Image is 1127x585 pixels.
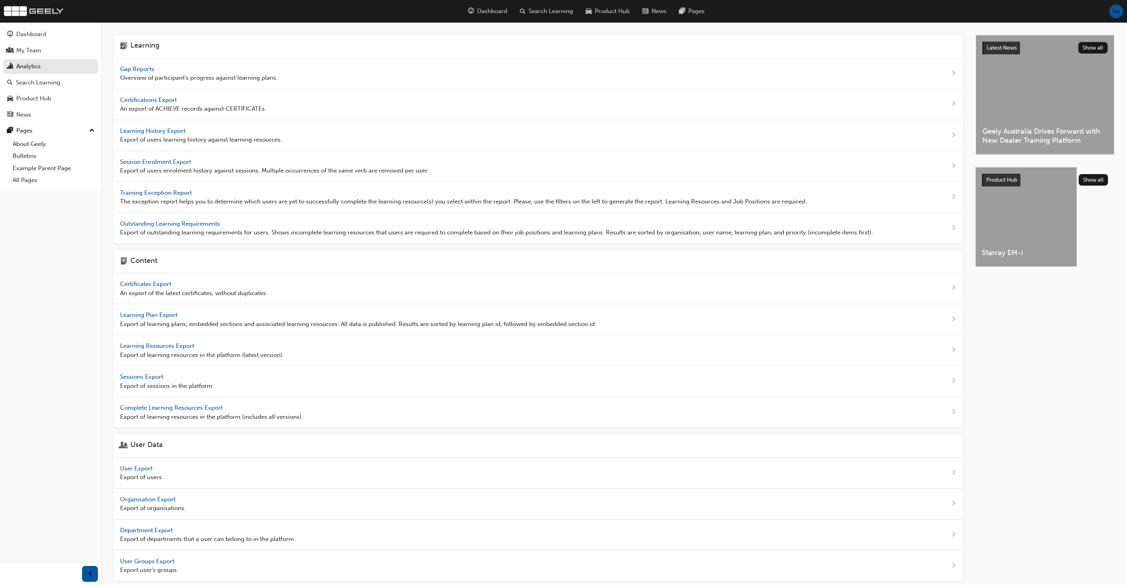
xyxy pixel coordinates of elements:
a: User Export Export of users.next-icon [114,458,963,489]
span: Outstanding Learning Requirements [120,220,222,227]
span: Export of learning plans, embedded sections and associated learning resources. All data is publis... [120,320,596,329]
a: Sessions Export Export of sessions in the platform.next-icon [114,366,963,397]
img: wombat [4,6,63,16]
span: guage-icon [7,31,13,38]
span: Latest News [987,44,1017,51]
span: Starray EM-i [982,248,1070,257]
a: Latest NewsShow allGeely Australia Drives Forward with New Dealer Training Platform [976,35,1114,155]
a: News [3,107,98,122]
span: next-icon [951,530,957,540]
span: next-icon [951,468,957,478]
span: car-icon [7,95,13,102]
span: pages-icon [7,127,13,134]
span: next-icon [951,561,957,571]
a: Gap Reports Overview of participant's progress against learning plans.next-icon [114,58,963,89]
div: Dashboard [16,30,46,39]
span: Export of sessions in the platform. [120,382,214,391]
span: user-icon [120,441,127,451]
span: page-icon [120,257,127,267]
a: Learning History Export Export of users learning history against learning resources.next-icon [114,120,963,151]
span: Learning Resources Export [120,342,196,349]
span: Pages [688,7,705,16]
a: Dashboard [3,27,98,42]
a: User Groups Export Export user's groups.next-icon [114,550,963,581]
span: next-icon [951,284,957,293]
span: News [651,7,667,16]
span: Export of learning resources in the platform (latest version). [120,351,284,360]
h4: Learning [130,41,160,52]
span: Export user's groups. [120,566,178,575]
span: An export of ACHIEVE records against CERTIFICATEs. [120,104,266,113]
a: guage-iconDashboard [462,3,514,19]
a: Product Hub [3,91,98,106]
span: next-icon [951,345,957,355]
span: Learning Plan Export [120,311,179,318]
span: Overview of participant's progress against learning plans. [120,73,278,82]
a: All Pages [10,174,98,186]
a: Organisation Export Export of organisations.next-icon [114,489,963,520]
span: up-icon [89,126,95,136]
span: news-icon [642,6,648,16]
h4: Content [130,257,157,267]
a: Bulletins [10,150,98,162]
a: search-iconSearch Learning [514,3,579,19]
button: Show all [1079,174,1108,186]
span: Export of users learning history against learning resources. [120,135,282,144]
span: Geely Australia Drives Forward with New Dealer Training Platform [982,127,1108,145]
span: search-icon [520,6,525,16]
a: Outstanding Learning Requirements Export of outstanding learning requirements for users. Shows in... [114,213,963,244]
span: Export of organisations. [120,504,186,513]
a: Search Learning [3,75,98,90]
a: Analytics [3,59,98,74]
a: news-iconNews [636,3,673,19]
span: next-icon [951,192,957,202]
span: pages-icon [679,6,685,16]
span: An export of the latest certificates, without duplicates. [120,289,267,298]
h4: User Data [130,441,163,451]
span: Complete Learning Resources Export [120,404,224,411]
span: Certificates Export [120,280,173,288]
a: Learning Resources Export Export of learning resources in the platform (latest version).next-icon [114,335,963,366]
a: Complete Learning Resources Export Export of learning resources in the platform (includes all ver... [114,397,963,428]
a: Certificates Export An export of the latest certificates, without duplicates.next-icon [114,273,963,304]
a: pages-iconPages [673,3,711,19]
span: Export of users. [120,473,163,482]
button: Pages [3,123,98,138]
span: Training Exception Report [120,189,193,196]
div: News [16,110,31,119]
span: people-icon [7,47,13,54]
span: Organisation Export [120,496,177,503]
span: news-icon [7,111,13,119]
span: Department Export [120,527,174,534]
a: Training Exception Report The exception report helps you to determine which users are yet to succ... [114,182,963,213]
span: learning-icon [120,41,127,52]
span: next-icon [951,161,957,171]
span: next-icon [951,69,957,79]
span: Export of users enrolment history against sessions. Multiple occurrences of the same verb are rem... [120,166,429,175]
a: Starray EM-i [976,167,1077,267]
a: My Team [3,43,98,58]
span: car-icon [586,6,592,16]
span: next-icon [951,376,957,386]
span: next-icon [951,315,957,324]
div: My Team [16,46,41,55]
span: Export of departments that a user can belong to in the platform. [120,535,296,544]
span: User Groups Export [120,558,176,565]
a: Latest NewsShow all [982,42,1108,54]
a: car-iconProduct Hub [579,3,636,19]
span: next-icon [951,100,957,109]
span: Sessions Export [120,373,165,380]
span: Product Hub [595,7,630,16]
span: Gap Reports [120,65,156,73]
span: Dashboard [477,7,507,16]
a: Session Enrolment Export Export of users enrolment history against sessions. Multiple occurrences... [114,151,963,182]
span: Product Hub [986,176,1017,183]
span: Search Learning [529,7,573,16]
a: Example Parent Page [10,162,98,175]
span: Export of learning resources in the platform (includes all versions). [120,412,303,422]
span: Export of outstanding learning requirements for users. Shows incomplete learning resources that u... [120,228,873,237]
span: search-icon [7,79,13,86]
span: Session Enrolment Export [120,158,193,165]
div: Pages [16,126,32,135]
